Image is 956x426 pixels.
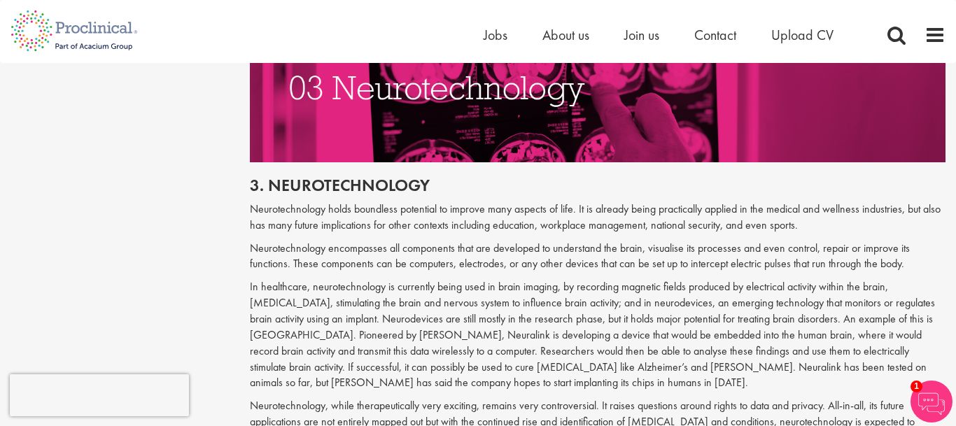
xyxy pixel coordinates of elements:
a: Contact [694,26,736,44]
a: Join us [624,26,659,44]
p: In healthcare, neurotechnology is currently being used in brain imaging, by recording magnetic fi... [250,279,946,391]
img: Chatbot [911,381,953,423]
iframe: reCAPTCHA [10,374,189,416]
p: Neurotechnology holds boundless potential to improve many aspects of life. It is already being pr... [250,201,946,234]
h2: 3. Neurotechnology [250,176,946,194]
a: Upload CV [771,26,834,44]
a: About us [542,26,589,44]
span: 1 [911,381,922,392]
p: Neurotechnology encompasses all components that are developed to understand the brain, visualise ... [250,241,946,273]
a: Jobs [484,26,507,44]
